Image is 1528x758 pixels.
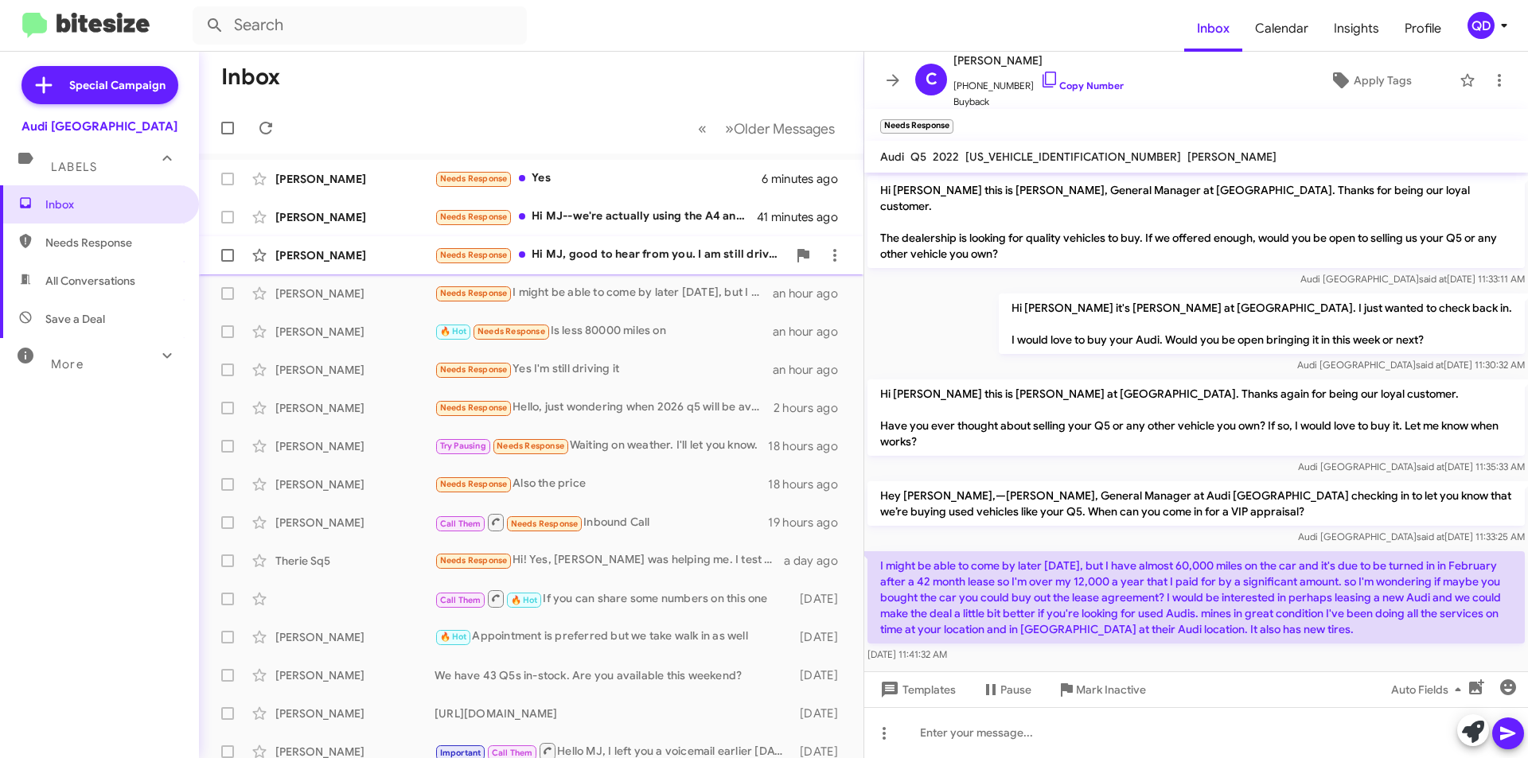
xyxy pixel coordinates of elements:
span: More [51,357,84,371]
span: Special Campaign [69,77,166,93]
span: Needs Response [511,519,579,529]
div: 19 hours ago [768,515,851,531]
div: [PERSON_NAME] [275,286,435,301]
div: We have 43 Q5s in-stock. Are you available this weekend? [435,667,792,683]
p: Hi [PERSON_NAME] this is [PERSON_NAME] at [GEOGRAPHIC_DATA]. Thanks again for being our loyal cus... [867,379,1525,456]
span: » [725,119,734,138]
span: Audi [880,150,904,164]
span: Templates [877,675,956,704]
div: Inbound Call [435,512,768,532]
span: said at [1417,461,1444,472]
div: a day ago [784,553,851,569]
div: Hello, just wondering when 2026 q5 will be available? Thanks [435,398,774,417]
div: Appointment is preferred but we take walk in as well [435,628,792,646]
button: Auto Fields [1378,675,1480,704]
a: Calendar [1242,6,1321,52]
div: [DATE] [792,706,851,721]
p: Hey [PERSON_NAME],—[PERSON_NAME], General Manager at Audi [GEOGRAPHIC_DATA] checking in to let yo... [867,481,1525,526]
div: [DATE] [792,629,851,645]
span: 🔥 Hot [440,632,467,642]
span: « [698,119,707,138]
span: Audi [GEOGRAPHIC_DATA] [DATE] 11:30:32 AM [1297,359,1525,371]
span: [US_VEHICLE_IDENTIFICATION_NUMBER] [965,150,1181,164]
div: [PERSON_NAME] [275,324,435,340]
span: All Conversations [45,273,135,289]
div: Hi MJ--we're actually using the A4 and very happy with it. We're actually looking for an A3 for m... [435,208,757,226]
span: Save a Deal [45,311,105,327]
span: [PHONE_NUMBER] [953,70,1124,94]
span: Labels [51,160,97,174]
div: [URL][DOMAIN_NAME] [435,706,792,721]
div: 18 hours ago [768,476,851,492]
div: Waiting on weather. I'll let you know. [435,437,768,455]
p: I might be able to come by later [DATE], but I have almost 60,000 miles on the car and it's due t... [867,551,1525,643]
span: [DATE] 11:41:32 AM [867,648,947,660]
div: 2 hours ago [774,400,851,416]
span: 🔥 Hot [511,595,538,605]
span: Audi [GEOGRAPHIC_DATA] [DATE] 11:35:33 AM [1298,461,1525,472]
div: [DATE] [792,591,851,607]
span: Auto Fields [1391,675,1468,704]
a: Inbox [1184,6,1242,52]
span: Needs Response [440,555,508,566]
a: Profile [1392,6,1454,52]
div: [PERSON_NAME] [275,247,435,263]
span: Older Messages [734,120,835,138]
div: [PERSON_NAME] [275,362,435,378]
button: QD [1454,12,1510,39]
span: Audi [GEOGRAPHIC_DATA] [DATE] 11:33:11 AM [1300,273,1525,285]
div: 18 hours ago [768,438,851,454]
div: If you can share some numbers on this one [435,589,792,608]
div: [PERSON_NAME] [275,706,435,721]
div: Yes [435,169,762,188]
span: [PERSON_NAME] [1187,150,1277,164]
span: Needs Response [440,173,508,184]
button: Previous [688,112,716,145]
span: Try Pausing [440,441,486,451]
span: Audi [GEOGRAPHIC_DATA] [DATE] 11:33:25 AM [1298,531,1525,542]
nav: Page navigation example [689,112,844,145]
div: Hi MJ, good to hear from you. I am still driving my Q3. Would you be interested in buying a BMW X... [435,246,787,264]
span: Important [440,748,481,758]
h1: Inbox [221,64,280,90]
input: Search [193,6,527,45]
span: Needs Response [477,326,545,336]
div: an hour ago [773,286,851,301]
span: Call Them [492,748,533,758]
a: Insights [1321,6,1392,52]
span: Inbox [45,196,181,212]
span: Q5 [910,150,926,164]
span: Call Them [440,519,481,529]
div: QD [1468,12,1495,39]
p: Hi [PERSON_NAME] it's [PERSON_NAME] at [GEOGRAPHIC_DATA]. I just wanted to check back in. I would... [999,293,1525,354]
div: [PERSON_NAME] [275,629,435,645]
span: Call Them [440,595,481,605]
div: [PERSON_NAME] [275,209,435,225]
div: 41 minutes ago [757,209,851,225]
span: Needs Response [440,288,508,298]
span: said at [1416,359,1444,371]
span: said at [1417,531,1444,542]
button: Mark Inactive [1044,675,1159,704]
button: Templates [864,675,969,704]
a: Special Campaign [21,66,178,104]
span: [PERSON_NAME] [953,51,1124,70]
span: Buyback [953,94,1124,110]
small: Needs Response [880,119,953,134]
div: 6 minutes ago [762,171,851,187]
div: Therie Sq5 [275,553,435,569]
span: Mark Inactive [1076,675,1146,704]
div: Hi! Yes, [PERSON_NAME] was helping me. I test drove the all new SQ5 in Daytona grey. Was wonderin... [435,551,784,569]
span: Pause [1000,675,1031,704]
span: Needs Response [440,364,508,375]
div: an hour ago [773,324,851,340]
div: Yes I'm still driving it [435,360,773,379]
span: C [926,67,937,92]
div: [PERSON_NAME] [275,667,435,683]
span: Apply Tags [1354,66,1412,95]
div: [PERSON_NAME] [275,515,435,531]
div: [DATE] [792,667,851,683]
